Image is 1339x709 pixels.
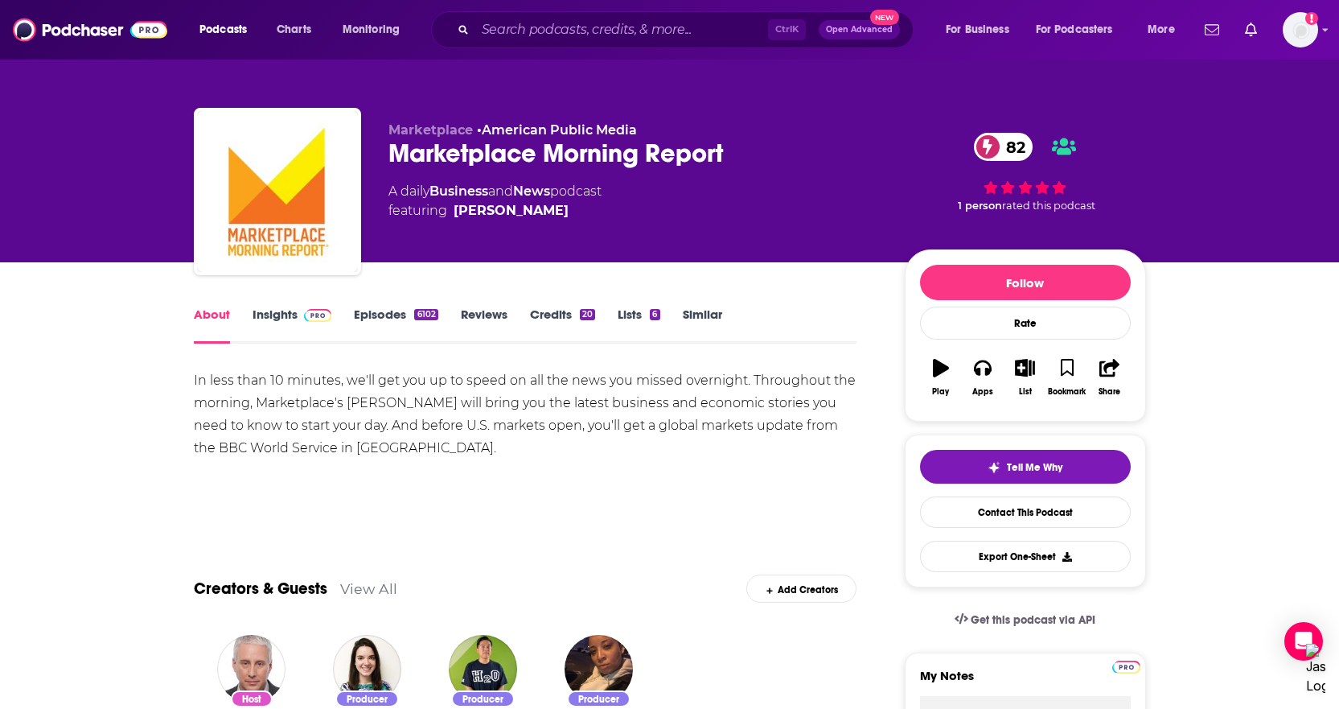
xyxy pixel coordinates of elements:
[942,600,1109,640] a: Get this podcast via API
[1019,387,1032,397] div: List
[477,122,637,138] span: •
[451,690,515,707] div: Producer
[962,348,1004,406] button: Apps
[683,307,722,344] a: Similar
[1283,12,1318,47] button: Show profile menu
[1046,348,1088,406] button: Bookmark
[920,541,1131,572] button: Export One-Sheet
[343,19,400,41] span: Monitoring
[920,265,1131,300] button: Follow
[920,668,1131,696] label: My Notes
[454,201,569,221] a: David Brancaccio
[1283,12,1318,47] img: User Profile
[414,309,437,320] div: 6102
[388,182,602,221] div: A daily podcast
[870,10,899,25] span: New
[488,183,513,199] span: and
[1283,12,1318,47] span: Logged in as RebRoz5
[1004,348,1045,406] button: List
[972,387,993,397] div: Apps
[1148,19,1175,41] span: More
[650,309,659,320] div: 6
[932,387,949,397] div: Play
[618,307,659,344] a: Lists6
[920,307,1131,340] div: Rate
[1002,200,1095,212] span: rated this podcast
[826,26,893,34] span: Open Advanced
[920,348,962,406] button: Play
[194,369,857,460] div: In less than 10 minutes, we'll get you up to speed on all the news you missed overnight. Througho...
[971,613,1095,627] span: Get this podcast via API
[482,122,637,138] a: American Public Media
[1048,387,1086,397] div: Bookmark
[746,575,856,603] div: Add Creators
[1284,622,1323,661] div: Open Intercom Messenger
[1099,387,1120,397] div: Share
[768,19,806,40] span: Ctrl K
[1088,348,1130,406] button: Share
[1305,12,1318,25] svg: Add a profile image
[231,690,273,707] div: Host
[304,309,332,322] img: Podchaser Pro
[277,19,311,41] span: Charts
[580,309,595,320] div: 20
[974,133,1033,161] a: 82
[354,307,437,344] a: Episodes6102
[934,17,1029,43] button: open menu
[388,122,473,138] span: Marketplace
[449,635,517,703] img: Daniel Shin
[513,183,550,199] a: News
[920,497,1131,528] a: Contact This Podcast
[335,690,399,707] div: Producer
[1112,661,1140,674] img: Podchaser Pro
[388,201,602,221] span: featuring
[194,307,230,344] a: About
[1007,461,1062,474] span: Tell Me Why
[1198,16,1226,43] a: Show notifications dropdown
[565,635,633,703] img: Nicole Childers
[197,111,358,272] img: Marketplace Morning Report
[920,450,1131,484] button: tell me why sparkleTell Me Why
[1025,17,1136,43] button: open menu
[266,17,321,43] a: Charts
[946,19,1009,41] span: For Business
[1112,658,1140,674] a: Pro website
[446,11,929,48] div: Search podcasts, credits, & more...
[217,635,285,703] img: David Brancaccio
[530,307,595,344] a: Credits20
[340,580,397,597] a: View All
[331,17,421,43] button: open menu
[194,579,327,599] a: Creators & Guests
[567,690,630,707] div: Producer
[253,307,332,344] a: InsightsPodchaser Pro
[958,200,1002,212] span: 1 person
[333,635,401,703] img: Meredith Garretson
[1136,17,1195,43] button: open menu
[188,17,268,43] button: open menu
[429,183,488,199] a: Business
[819,20,900,39] button: Open AdvancedNew
[905,122,1146,222] div: 82 1 personrated this podcast
[1238,16,1263,43] a: Show notifications dropdown
[1036,19,1113,41] span: For Podcasters
[13,14,167,45] img: Podchaser - Follow, Share and Rate Podcasts
[988,461,1000,474] img: tell me why sparkle
[461,307,507,344] a: Reviews
[990,133,1033,161] span: 82
[475,17,768,43] input: Search podcasts, credits, & more...
[199,19,247,41] span: Podcasts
